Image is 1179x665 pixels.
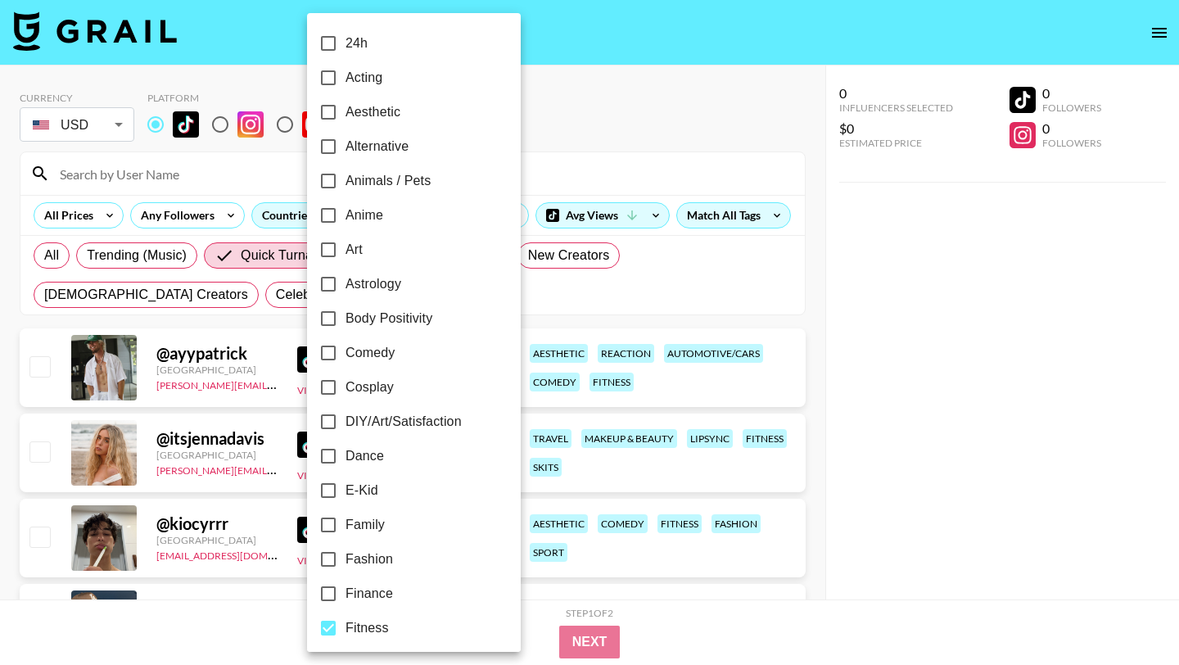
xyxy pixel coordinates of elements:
span: Acting [346,68,382,88]
span: Astrology [346,274,401,294]
span: Animals / Pets [346,171,431,191]
span: Fitness [346,618,389,638]
span: Finance [346,584,393,604]
span: Body Positivity [346,309,432,328]
span: Art [346,240,363,260]
span: E-Kid [346,481,378,500]
span: Alternative [346,137,409,156]
span: Anime [346,206,383,225]
span: 24h [346,34,368,53]
span: Family [346,515,385,535]
span: Comedy [346,343,395,363]
span: Fashion [346,550,393,569]
iframe: Drift Widget Chat Controller [1097,583,1159,645]
span: Cosplay [346,378,394,397]
span: Aesthetic [346,102,400,122]
span: DIY/Art/Satisfaction [346,412,462,432]
span: Dance [346,446,384,466]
